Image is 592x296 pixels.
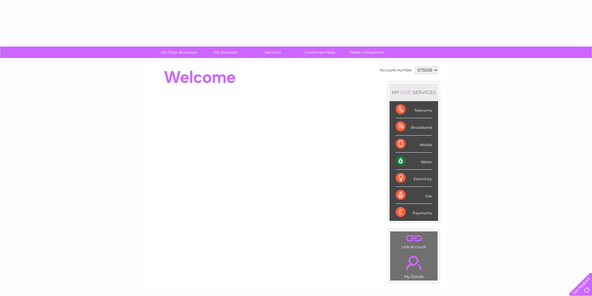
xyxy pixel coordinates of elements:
div: Gas [396,187,432,204]
div: LIVE [399,89,412,95]
a: . [392,233,436,244]
a: Make A Payment [342,47,393,58]
a: My Account [200,47,251,58]
div: Telecoms [396,101,432,118]
div: Mobile [396,136,432,153]
td: My Details [390,250,438,281]
td: Account number [378,65,414,75]
a: . [392,252,436,274]
div: Electricity [396,170,432,187]
div: Broadband [396,118,432,135]
a: My Clear Business [153,47,204,58]
td: Link Account [390,231,438,251]
div: Water [396,153,432,170]
div: MY SERVICES [390,83,438,101]
a: Services [247,47,298,58]
div: Payments [396,204,432,221]
a: Customer Help [294,47,346,58]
